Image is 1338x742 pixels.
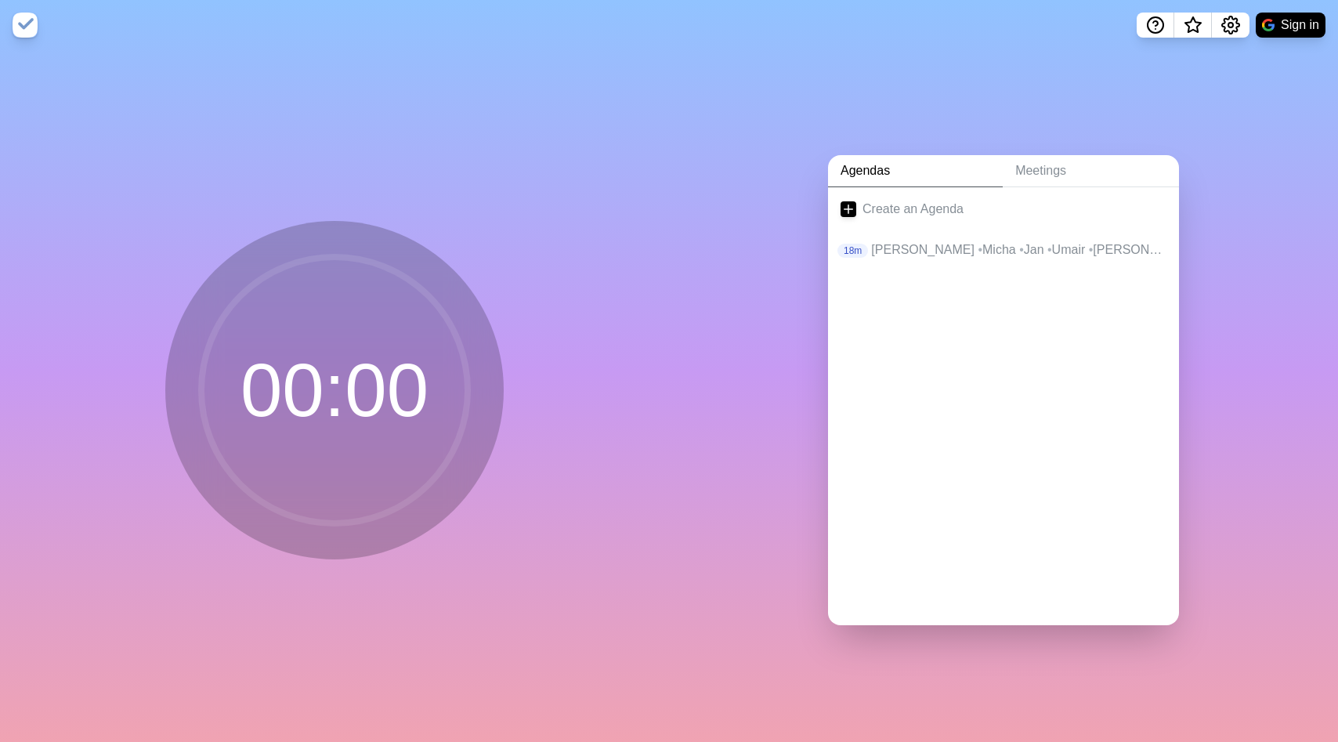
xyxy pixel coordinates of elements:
[1174,13,1212,38] button: What’s new
[1089,243,1094,256] span: •
[1137,13,1174,38] button: Help
[1019,243,1024,256] span: •
[828,155,1003,187] a: Agendas
[978,243,982,256] span: •
[1256,13,1325,38] button: Sign in
[837,244,868,258] p: 18m
[1212,13,1249,38] button: Settings
[13,13,38,38] img: timeblocks logo
[1262,19,1275,31] img: google logo
[871,241,1166,259] p: [PERSON_NAME] Micha Jan Umair [PERSON_NAME] [PERSON_NAME]
[828,187,1179,231] a: Create an Agenda
[1003,155,1179,187] a: Meetings
[1047,243,1052,256] span: •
